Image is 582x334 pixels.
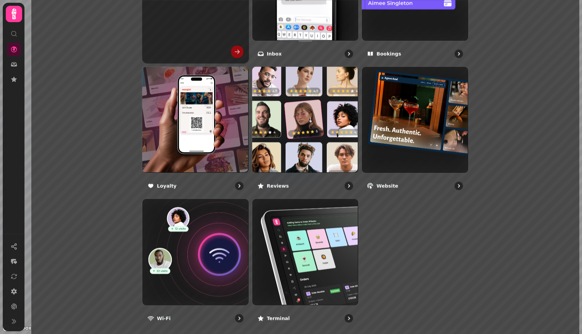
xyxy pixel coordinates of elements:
[267,315,290,322] p: Terminal
[252,198,358,305] img: Terminal
[361,66,468,172] img: Website
[455,50,462,57] svg: go to
[267,50,282,57] p: Inbox
[455,182,462,189] svg: go to
[267,182,289,189] p: Reviews
[252,198,359,328] a: TerminalTerminal
[142,66,249,196] a: LoyaltyLoyalty
[142,198,249,328] a: Wi-FiWi-Fi
[236,182,243,189] svg: go to
[252,66,358,172] img: Reviews
[2,324,32,332] a: Mapbox logo
[376,50,401,57] p: Bookings
[345,315,352,322] svg: go to
[252,66,359,196] a: ReviewsReviews
[345,50,352,57] svg: go to
[361,66,469,196] a: WebsiteWebsite
[142,66,248,172] img: Loyalty
[157,315,171,322] p: Wi-Fi
[236,315,243,322] svg: go to
[345,182,352,189] svg: go to
[142,198,248,305] img: Wi-Fi
[376,182,398,189] p: Website
[157,182,177,189] p: Loyalty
